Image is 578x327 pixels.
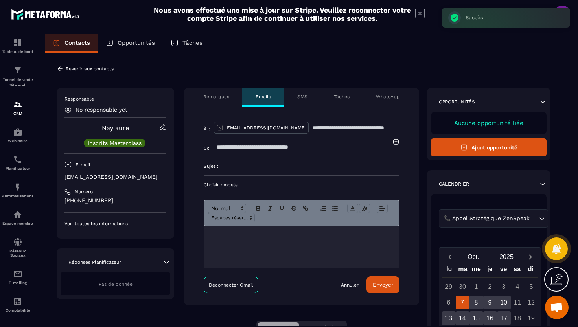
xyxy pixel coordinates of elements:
[64,173,166,181] p: [EMAIL_ADDRESS][DOMAIN_NAME]
[483,296,497,309] div: 9
[442,311,456,325] div: 13
[98,34,163,53] a: Opportunités
[2,281,33,285] p: E-mailing
[456,296,469,309] div: 7
[118,39,155,46] p: Opportunités
[75,162,90,168] p: E-mail
[45,34,98,53] a: Contacts
[203,94,229,100] p: Remarques
[525,311,538,325] div: 19
[497,280,511,294] div: 3
[366,276,399,293] button: Envoyer
[511,311,525,325] div: 18
[456,311,469,325] div: 14
[439,209,548,228] div: Search for option
[13,269,22,279] img: email
[469,264,483,277] div: me
[13,237,22,247] img: social-network
[11,7,82,22] img: logo
[68,259,121,265] p: Réponses Planificateur
[511,296,525,309] div: 11
[2,291,33,318] a: accountantaccountantComptabilité
[182,39,202,46] p: Tâches
[204,182,399,188] p: Choisir modèle
[457,250,490,264] button: Open months overlay
[2,94,33,121] a: formationformationCRM
[483,311,497,325] div: 16
[204,126,210,132] p: À :
[2,149,33,176] a: schedulerschedulerPlanificateur
[225,125,306,131] p: [EMAIL_ADDRESS][DOMAIN_NAME]
[64,197,166,204] p: [PHONE_NUMBER]
[13,127,22,137] img: automations
[2,231,33,263] a: social-networksocial-networkRéseaux Sociaux
[2,204,33,231] a: automationsautomationsEspace membre
[13,66,22,75] img: formation
[2,194,33,198] p: Automatisations
[2,32,33,60] a: formationformationTableau de bord
[2,139,33,143] p: Webinaire
[469,280,483,294] div: 1
[442,264,456,277] div: lu
[13,155,22,164] img: scheduler
[256,94,271,100] p: Emails
[297,94,307,100] p: SMS
[64,96,166,102] p: Responsable
[13,100,22,109] img: formation
[442,280,456,294] div: 29
[204,277,258,293] a: Déconnecter Gmail
[88,140,142,146] p: Inscrits Masterclass
[334,94,350,100] p: Tâches
[64,39,90,46] p: Contacts
[511,280,525,294] div: 4
[376,94,400,100] p: WhatsApp
[75,189,93,195] p: Numéro
[490,250,523,264] button: Open years overlay
[510,264,524,277] div: sa
[439,181,469,187] p: Calendrier
[523,252,538,262] button: Next month
[524,264,538,277] div: di
[442,296,456,309] div: 6
[525,280,538,294] div: 5
[456,264,470,277] div: ma
[2,121,33,149] a: automationsautomationsWebinaire
[2,111,33,116] p: CRM
[13,182,22,192] img: automations
[2,77,33,88] p: Tunnel de vente Site web
[2,308,33,312] p: Comptabilité
[483,280,497,294] div: 2
[341,282,359,288] a: Annuler
[153,6,411,22] h2: Nous avons effectué une mise à jour sur Stripe. Veuillez reconnecter votre compte Stripe afin de ...
[66,66,114,72] p: Revenir aux contacts
[2,60,33,94] a: formationformationTunnel de vente Site web
[497,311,511,325] div: 17
[13,38,22,48] img: formation
[99,281,133,287] span: Pas de donnée
[2,249,33,257] p: Réseaux Sociaux
[469,311,483,325] div: 15
[13,210,22,219] img: automations
[545,296,569,319] div: Ouvrir le chat
[75,107,127,113] p: No responsable yet
[2,50,33,54] p: Tableau de bord
[483,264,497,277] div: je
[531,214,537,223] input: Search for option
[469,296,483,309] div: 8
[204,163,219,169] p: Sujet :
[2,221,33,226] p: Espace membre
[439,99,475,105] p: Opportunités
[442,214,531,223] span: 📞 Appel Stratégique ZenSpeak
[525,296,538,309] div: 12
[456,280,469,294] div: 30
[497,264,510,277] div: ve
[13,297,22,306] img: accountant
[64,220,166,227] p: Voir toutes les informations
[163,34,210,53] a: Tâches
[2,263,33,291] a: emailemailE-mailing
[497,296,511,309] div: 10
[431,138,547,156] button: Ajout opportunité
[102,124,129,132] a: Naylaure
[442,252,457,262] button: Previous month
[2,176,33,204] a: automationsautomationsAutomatisations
